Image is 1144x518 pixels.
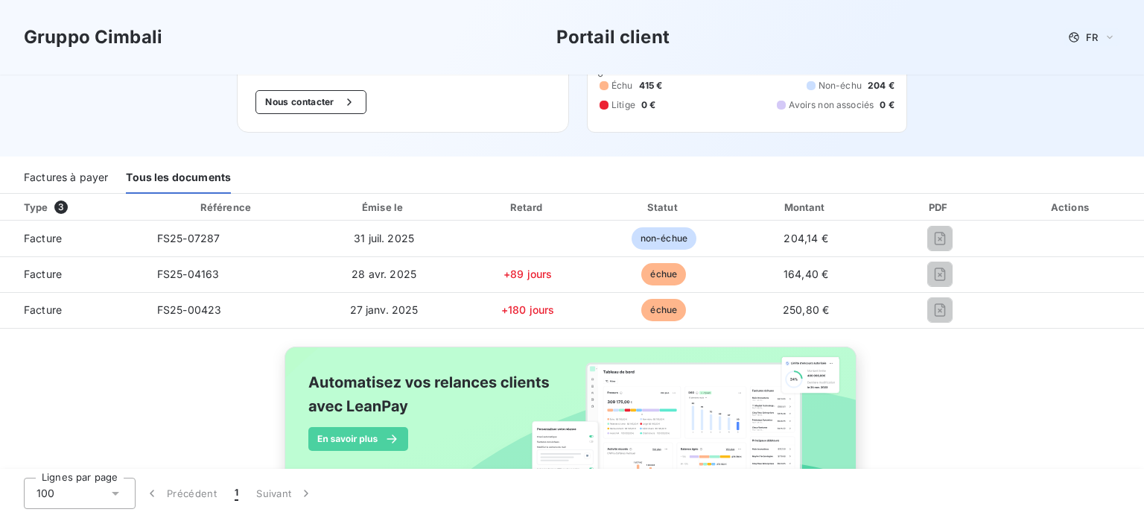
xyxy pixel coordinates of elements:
[462,200,594,215] div: Retard
[352,268,416,280] span: 28 avr. 2025
[556,24,670,51] h3: Portail client
[157,268,220,280] span: FS25-04163
[247,478,322,509] button: Suivant
[784,232,827,244] span: 204,14 €
[1002,200,1141,215] div: Actions
[157,303,222,316] span: FS25-00423
[639,79,663,92] span: 415 €
[136,478,226,509] button: Précédent
[350,303,419,316] span: 27 janv. 2025
[200,201,251,213] div: Référence
[632,227,696,250] span: non-échue
[255,90,366,114] button: Nous contacter
[157,232,220,244] span: FS25-07287
[641,263,686,285] span: échue
[868,79,894,92] span: 204 €
[789,98,874,112] span: Avoirs non associés
[36,486,54,501] span: 100
[503,268,552,280] span: +89 jours
[611,79,633,92] span: Échu
[641,299,686,321] span: échue
[600,200,728,215] div: Statut
[12,267,133,282] span: Facture
[54,200,68,214] span: 3
[501,303,555,316] span: +180 jours
[15,200,142,215] div: Type
[24,24,162,51] h3: Gruppo Cimbali
[235,486,238,501] span: 1
[884,200,996,215] div: PDF
[24,162,108,194] div: Factures à payer
[354,232,414,244] span: 31 juil. 2025
[312,200,456,215] div: Émise le
[1086,31,1098,43] span: FR
[784,268,828,280] span: 164,40 €
[611,98,635,112] span: Litige
[12,303,133,318] span: Facture
[226,478,247,509] button: 1
[734,200,878,215] div: Montant
[880,98,894,112] span: 0 €
[783,303,829,316] span: 250,80 €
[641,98,655,112] span: 0 €
[126,162,231,194] div: Tous les documents
[12,231,133,246] span: Facture
[819,79,862,92] span: Non-échu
